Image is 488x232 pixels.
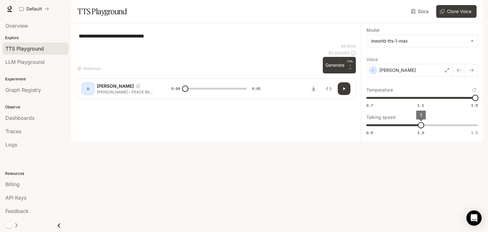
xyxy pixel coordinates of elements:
[436,5,477,18] button: Clone Voice
[78,5,127,18] h1: TTS Playground
[410,5,431,18] a: Docs
[371,38,467,44] div: inworld-tts-1-max
[417,130,424,135] span: 1.0
[367,35,478,47] div: inworld-tts-1-max
[322,82,335,95] button: Inspect
[347,59,353,67] p: CTRL +
[366,88,393,92] p: Temperature
[417,103,424,108] span: 1.1
[323,57,356,73] button: GenerateCTRL +⏎
[252,85,261,92] span: 0:01
[471,103,478,108] span: 1.5
[329,50,349,56] p: $ 0.000340
[307,82,320,95] button: Download audio
[466,210,482,226] div: Open Intercom Messenger
[471,130,478,135] span: 1.5
[97,83,134,89] p: [PERSON_NAME]
[366,115,396,119] p: Talking speed
[420,112,422,118] span: 1
[379,67,416,73] p: [PERSON_NAME]
[366,28,379,32] p: Model
[341,44,356,49] p: 34 / 1000
[83,84,93,94] div: D
[76,63,103,73] button: Shortcuts
[134,84,143,88] button: Copy Voice ID
[17,3,52,15] button: All workspaces
[471,86,478,93] button: Reset to default
[366,103,373,108] span: 0.7
[26,6,42,12] p: Default
[171,85,180,92] span: 0:00
[366,57,378,62] p: Voice
[97,89,156,95] p: [PERSON_NAME] – PEACE BE UPON HIM
[366,130,373,135] span: 0.5
[347,59,353,71] p: ⏎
